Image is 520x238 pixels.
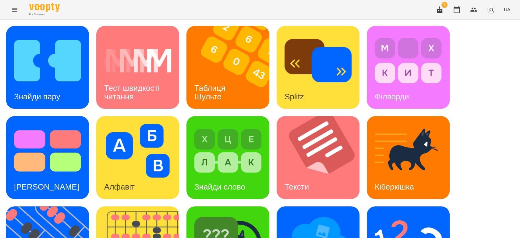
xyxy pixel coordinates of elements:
img: Тексти [277,116,367,199]
a: Знайди словоЗнайди слово [186,116,269,199]
h3: [PERSON_NAME] [14,182,79,191]
h3: Таблиця Шульте [194,83,228,101]
a: ФілвордиФілворди [367,26,450,109]
h3: Знайди слово [194,182,245,191]
h3: Знайди пару [14,92,60,101]
a: ТекстиТексти [277,116,359,199]
h3: Філворди [375,92,409,101]
a: Знайди паруЗнайди пару [6,26,89,109]
a: Тест швидкості читанняТест швидкості читання [96,26,179,109]
h3: Алфавіт [104,182,135,191]
a: Таблиця ШультеТаблиця Шульте [186,26,269,109]
a: SplitzSplitz [277,26,359,109]
button: Menu [7,2,22,17]
span: UA [504,6,510,13]
img: Таблиця Шульте [186,26,277,109]
img: avatar_s.png [487,5,495,14]
h3: Тест швидкості читання [104,83,162,101]
a: АлфавітАлфавіт [96,116,179,199]
img: Знайди слово [194,124,261,178]
span: 1 [441,2,447,8]
button: UA [501,4,513,15]
img: Знайди пару [14,34,81,87]
img: Алфавіт [104,124,171,178]
span: For Business [29,12,60,16]
h3: Splitz [285,92,304,101]
img: Тест швидкості читання [104,34,171,87]
a: Тест Струпа[PERSON_NAME] [6,116,89,199]
img: Voopty Logo [29,3,60,12]
h3: Тексти [285,182,309,191]
img: Філворди [375,34,442,87]
a: КіберкішкаКіберкішка [367,116,450,199]
img: Тест Струпа [14,124,81,178]
img: Splitz [285,34,352,87]
h3: Кіберкішка [375,182,414,191]
img: Кіберкішка [375,124,442,178]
